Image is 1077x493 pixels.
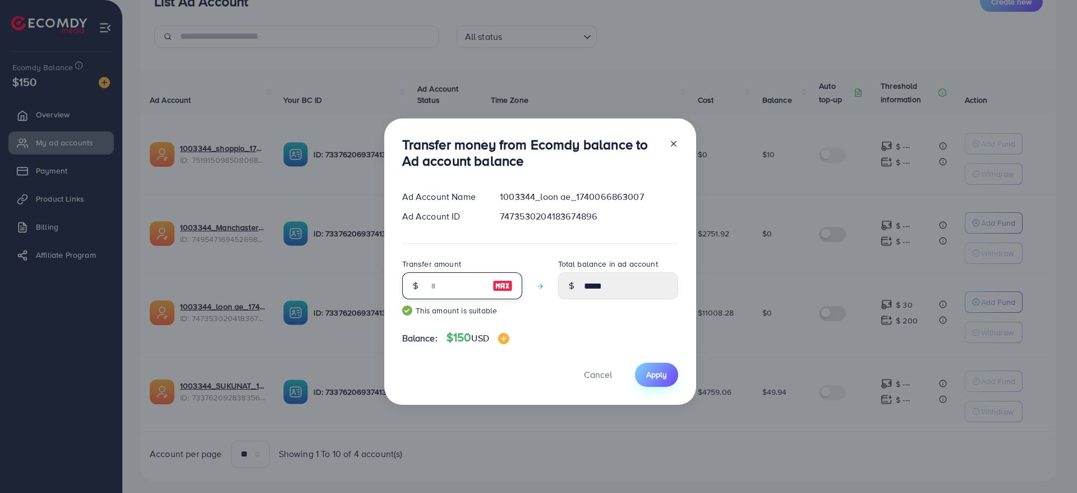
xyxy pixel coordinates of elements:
iframe: Chat [1029,442,1069,485]
img: guide [402,305,412,316]
h4: $150 [447,331,509,345]
span: Balance: [402,332,438,345]
h3: Transfer money from Ecomdy balance to Ad account balance [402,136,660,169]
img: image [498,333,509,344]
small: This amount is suitable [402,305,522,316]
div: 1003344_loon ae_1740066863007 [491,190,687,203]
span: Cancel [584,368,612,381]
img: image [493,279,513,293]
label: Transfer amount [402,258,461,270]
button: Apply [635,363,678,387]
button: Cancel [570,363,626,387]
div: Ad Account ID [393,210,491,223]
label: Total balance in ad account [558,258,658,270]
div: Ad Account Name [393,190,491,203]
span: USD [471,332,489,344]
div: 7473530204183674896 [491,210,687,223]
span: Apply [646,369,667,380]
